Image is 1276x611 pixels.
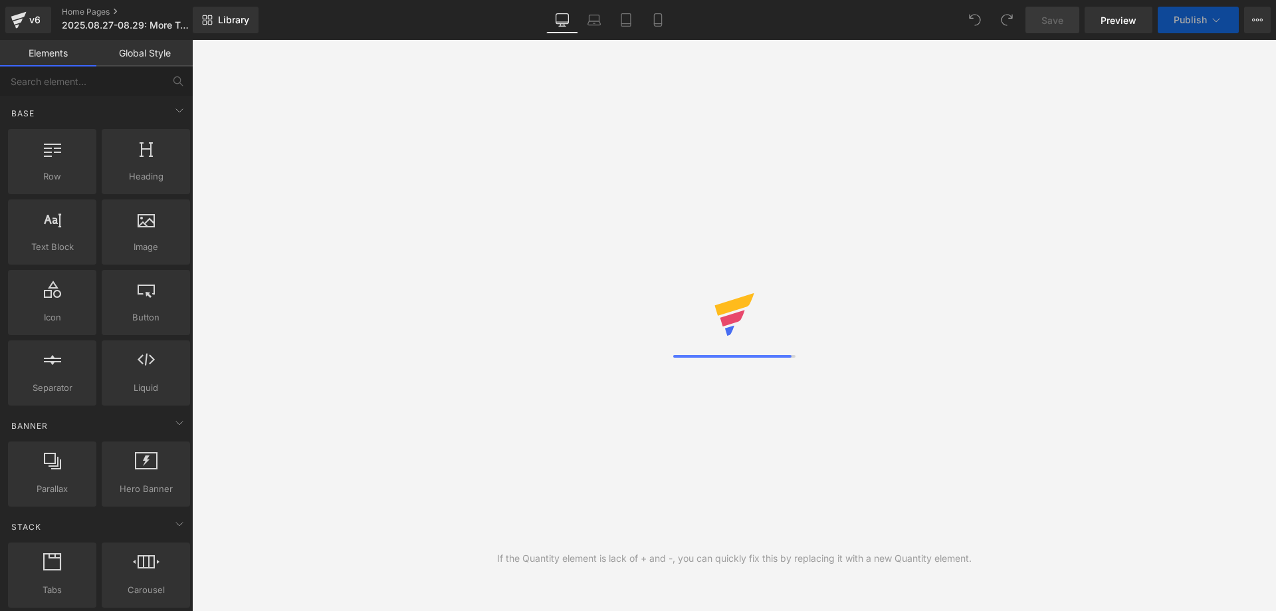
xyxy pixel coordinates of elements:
a: Global Style [96,40,193,66]
a: Laptop [578,7,610,33]
span: Save [1041,13,1063,27]
span: Banner [10,420,49,432]
span: Parallax [12,482,92,496]
span: Button [106,310,186,324]
span: 2025.08.27-08.29: More Tools, More Cool [62,20,189,31]
span: Library [218,14,249,26]
a: Mobile [642,7,674,33]
a: New Library [193,7,259,33]
a: Home Pages [62,7,215,17]
div: If the Quantity element is lack of + and -, you can quickly fix this by replacing it with a new Q... [497,551,972,566]
span: Stack [10,521,43,533]
span: Tabs [12,583,92,597]
a: Tablet [610,7,642,33]
button: Redo [994,7,1020,33]
span: Image [106,240,186,254]
span: Hero Banner [106,482,186,496]
span: Icon [12,310,92,324]
div: v6 [27,11,43,29]
button: More [1244,7,1271,33]
a: v6 [5,7,51,33]
span: Heading [106,170,186,183]
span: Carousel [106,583,186,597]
span: Publish [1174,15,1207,25]
a: Desktop [546,7,578,33]
button: Publish [1158,7,1239,33]
span: Separator [12,381,92,395]
span: Liquid [106,381,186,395]
span: Text Block [12,240,92,254]
span: Preview [1101,13,1136,27]
span: Base [10,107,36,120]
a: Preview [1085,7,1152,33]
span: Row [12,170,92,183]
button: Undo [962,7,988,33]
